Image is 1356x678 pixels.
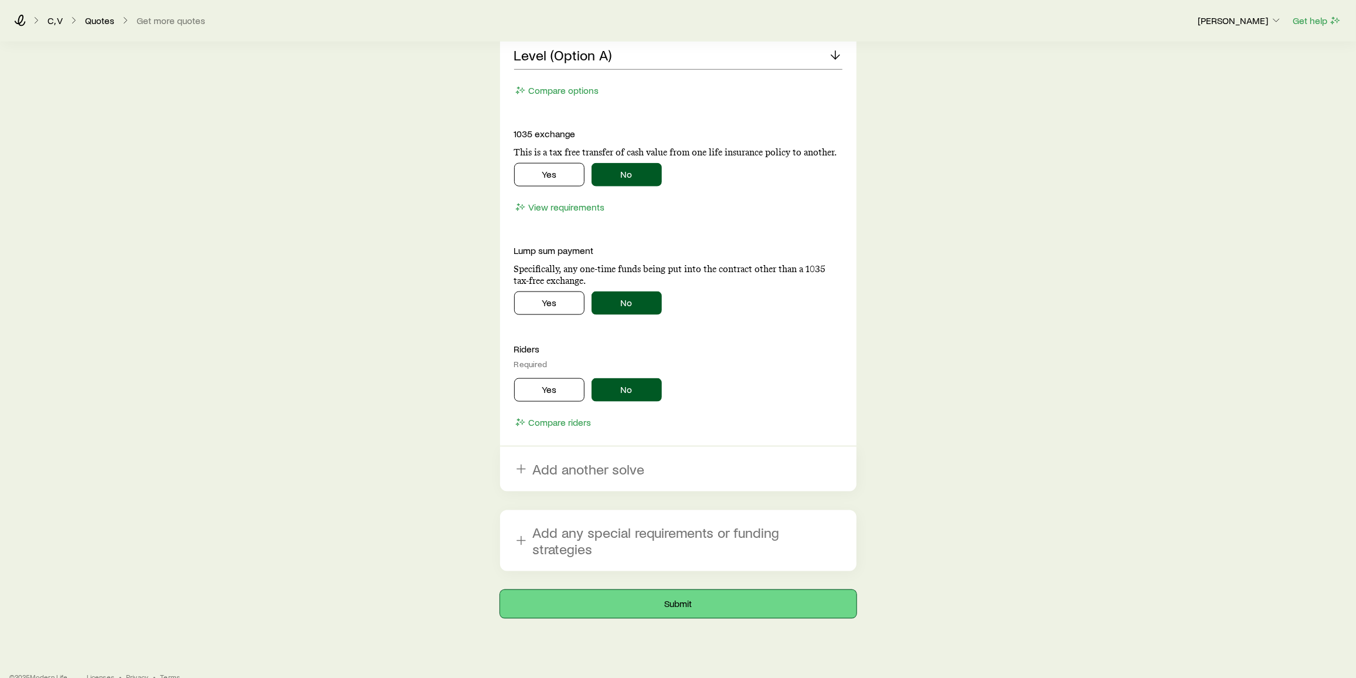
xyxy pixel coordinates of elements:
p: Riders [514,343,842,355]
button: Add any special requirements or funding strategies [500,510,857,571]
button: Compare riders [514,416,592,429]
button: View requirements [514,201,606,214]
a: C, V [47,15,63,26]
button: No [592,163,662,187]
p: Specifically, any one-time funds being put into the contract other than a 1035 tax-free exchange. [514,263,842,287]
button: Yes [514,291,584,315]
button: Yes [514,163,584,187]
button: No [592,378,662,402]
button: Add another solve [500,447,857,491]
p: [PERSON_NAME] [1198,15,1282,26]
p: Level (Option A) [514,47,612,63]
button: [PERSON_NAME] [1197,14,1283,28]
button: Compare options [514,84,600,97]
button: Submit [500,590,857,618]
div: Required [514,360,842,369]
p: Lump sum payment [514,245,842,256]
button: Get help [1292,14,1342,28]
p: This is a tax free transfer of cash value from one life insurance policy to another. [514,147,842,158]
a: Quotes [84,15,115,26]
p: 1035 exchange [514,128,842,140]
button: Yes [514,378,584,402]
button: Get more quotes [136,15,206,26]
button: No [592,291,662,315]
